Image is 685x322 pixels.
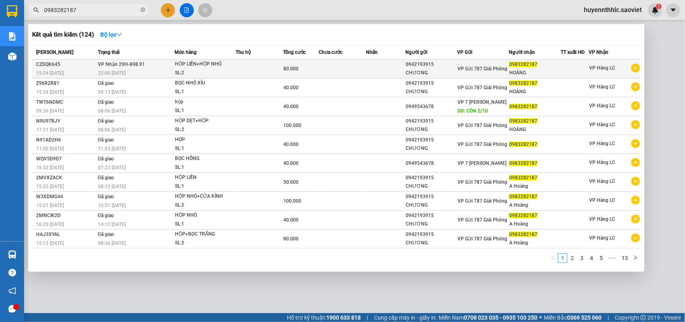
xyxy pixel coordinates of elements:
div: 0942193915 [406,60,457,69]
span: 0983282187 [509,232,537,237]
span: 08:06 [DATE] [98,108,126,114]
span: VP Hàng LC [589,103,616,109]
span: VP Gửi 787 Giải Phóng [457,123,507,128]
span: 08:06 [DATE] [98,127,126,133]
div: 0942193915 [406,174,457,182]
span: DĐ: CÒN 2/10 [457,108,488,114]
a: 1 [558,254,567,263]
div: SL: 2 [175,125,235,134]
div: HỘP+BỌC TRẮNG [175,230,235,239]
span: 50.000 [283,179,299,185]
span: Chưa cước [319,49,342,55]
span: notification [8,287,16,295]
span: VP Hàng LC [589,178,616,184]
div: SL: 1 [175,144,235,153]
span: Đã giao [98,175,114,180]
span: question-circle [8,269,16,277]
span: 40.000 [283,104,299,109]
div: SL: 2 [175,69,235,78]
span: Nhãn [366,49,378,55]
span: Đã giao [98,156,114,162]
img: warehouse-icon [8,52,16,61]
span: 0983282187 [509,142,537,147]
button: left [548,253,558,263]
div: 0942193915 [406,79,457,88]
div: CHƯƠNG [406,144,457,153]
div: CHƯƠNG [406,239,457,247]
div: WQV5D9D7 [36,155,96,163]
span: message [8,305,16,313]
span: 40.000 [283,142,299,147]
span: VP Hàng LC [589,122,616,127]
img: solution-icon [8,32,16,41]
li: 4 [587,253,596,263]
div: HOÀNG [509,88,560,96]
span: VP Gửi 787 Giải Phóng [457,142,507,147]
img: warehouse-icon [8,250,16,259]
span: 09:36 [DATE] [36,108,64,114]
span: plus-circle [631,101,640,110]
strong: Bộ lọc [100,31,122,38]
span: left [551,255,555,260]
span: 0983282187 [509,62,537,67]
div: N9U97BJY [36,117,96,125]
span: 0983282187 [509,104,537,109]
span: plus-circle [631,177,640,186]
div: CHƯƠNG [406,88,457,96]
li: 2 [567,253,577,263]
li: 1 [558,253,567,263]
div: HOÀNG [509,69,560,77]
span: VP Hàng LC [589,235,616,241]
span: plus-circle [631,158,640,167]
div: HOÀNG [509,125,560,134]
div: BỌC NHỎ XÍU [175,79,235,88]
div: A Hoàng [509,239,560,247]
div: BỌC HỒNG [175,154,235,163]
div: TWT6NDMC [36,98,96,107]
div: A Hoàng [509,201,560,209]
div: hộp [175,98,235,107]
li: 5 [596,253,606,263]
div: 0949543678 [406,159,457,168]
span: VP Gửi [457,49,472,55]
a: 13 [619,254,630,263]
span: Đã giao [98,213,114,218]
div: Z96RZR81 [36,79,96,88]
img: logo-vxr [7,5,17,17]
span: Đã giao [98,232,114,237]
span: VP Hàng LC [589,84,616,90]
span: 0983282187 [509,213,537,218]
span: 100.000 [283,198,301,204]
h3: Kết quả tìm kiếm ( 124 ) [32,31,94,39]
span: 0983282187 [509,175,537,180]
span: Đã giao [98,194,114,199]
span: 40.000 [283,160,299,166]
span: 80.000 [283,236,299,242]
div: HỘP DẸT+HỘP [175,117,235,125]
li: Previous Page [548,253,558,263]
div: 0942193915 [406,193,457,201]
span: 14:12 [DATE] [98,222,126,227]
span: VP 7 [PERSON_NAME] [457,160,506,166]
span: Trạng thái [98,49,120,55]
div: SL: 1 [175,88,235,96]
span: 100.000 [283,123,301,128]
div: HỘP LIỀN [175,173,235,182]
span: 40.000 [283,85,299,90]
span: VP Gửi 787 Giải Phóng [457,85,507,90]
span: 40.000 [283,217,299,223]
div: 0942193915 [406,136,457,144]
div: 2MNCIK2D [36,211,96,220]
div: A Hoàng [509,220,560,228]
div: 0949543678 [406,103,457,111]
span: VP Gửi 787 Giải Phóng [457,217,507,223]
span: Đã giao [98,137,114,143]
span: plus-circle [631,234,640,242]
span: VP Hàng LC [589,197,616,203]
span: VP 7 [PERSON_NAME] [457,99,506,105]
span: VP Hàng LC [589,141,616,146]
span: Đã giao [98,99,114,105]
li: 13 [619,253,631,263]
span: Món hàng [175,49,197,55]
li: 3 [577,253,587,263]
